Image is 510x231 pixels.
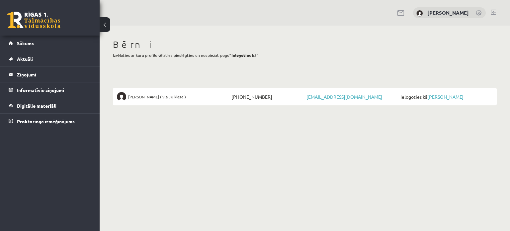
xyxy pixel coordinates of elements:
[9,98,91,113] a: Digitālie materiāli
[399,92,493,101] span: Ielogoties kā
[17,103,56,109] span: Digitālie materiāli
[9,114,91,129] a: Proktoringa izmēģinājums
[427,9,469,16] a: [PERSON_NAME]
[230,92,305,101] span: [PHONE_NUMBER]
[9,51,91,66] a: Aktuāli
[306,94,382,100] a: [EMAIL_ADDRESS][DOMAIN_NAME]
[9,67,91,82] a: Ziņojumi
[427,94,464,100] a: [PERSON_NAME]
[113,52,497,58] p: Izvēlaties ar kuru profilu vēlaties pieslēgties un nospiežat pogu
[229,53,259,58] b: "Ielogoties kā"
[17,40,34,46] span: Sākums
[7,12,60,28] a: Rīgas 1. Tālmācības vidusskola
[9,82,91,98] a: Informatīvie ziņojumi
[9,36,91,51] a: Sākums
[117,92,126,101] img: Ance Āboliņa
[17,118,75,124] span: Proktoringa izmēģinājums
[17,82,91,98] legend: Informatīvie ziņojumi
[113,39,497,50] h1: Bērni
[128,92,186,101] span: [PERSON_NAME] ( 9.a JK klase )
[17,67,91,82] legend: Ziņojumi
[416,10,423,17] img: Artūrs Āboliņš
[17,56,33,62] span: Aktuāli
